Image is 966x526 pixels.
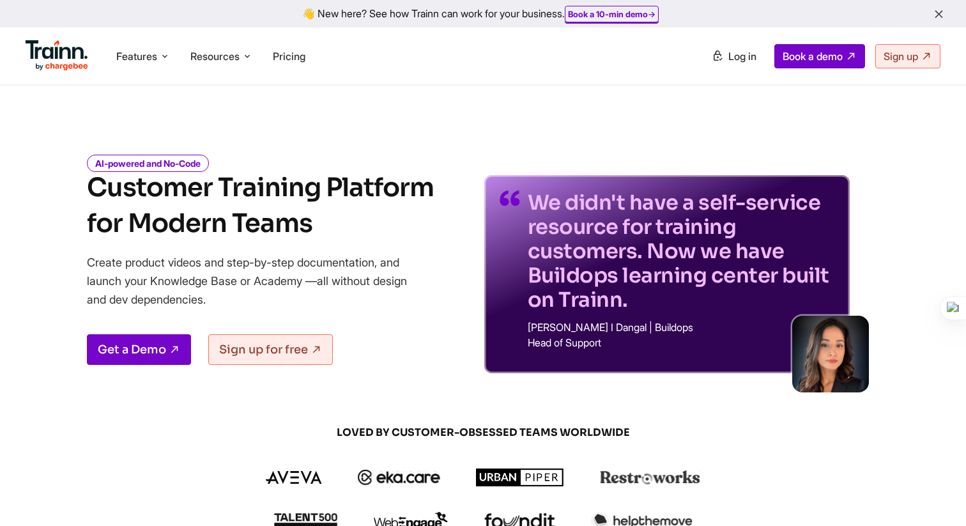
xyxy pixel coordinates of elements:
[190,49,240,63] span: Resources
[568,9,655,19] a: Book a 10-min demo→
[87,334,191,365] a: Get a Demo
[8,8,958,20] div: 👋 New here? See how Trainn can work for your business.
[116,49,157,63] span: Features
[476,468,564,486] img: urbanpiper logo
[728,50,756,63] span: Log in
[87,253,425,309] p: Create product videos and step-by-step documentation, and launch your Knowledge Base or Academy —...
[26,40,88,71] img: Trainn Logo
[884,50,918,63] span: Sign up
[358,470,441,485] img: ekacare logo
[875,44,940,68] a: Sign up
[208,334,333,365] a: Sign up for free
[87,155,209,172] i: AI-powered and No-Code
[500,190,520,206] img: quotes-purple.41a7099.svg
[528,322,834,332] p: [PERSON_NAME] I Dangal | Buildops
[273,50,305,63] a: Pricing
[783,50,843,63] span: Book a demo
[568,9,648,19] b: Book a 10-min demo
[87,170,434,242] h1: Customer Training Platform for Modern Teams
[266,471,322,484] img: aveva logo
[704,45,764,68] a: Log in
[528,190,834,312] p: We didn't have a self-service resource for training customers. Now we have Buildops learning cent...
[176,426,790,440] span: LOVED BY CUSTOMER-OBSESSED TEAMS WORLDWIDE
[528,337,834,348] p: Head of Support
[792,316,869,392] img: sabina-buildops.d2e8138.png
[600,470,700,484] img: restroworks logo
[774,44,865,68] a: Book a demo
